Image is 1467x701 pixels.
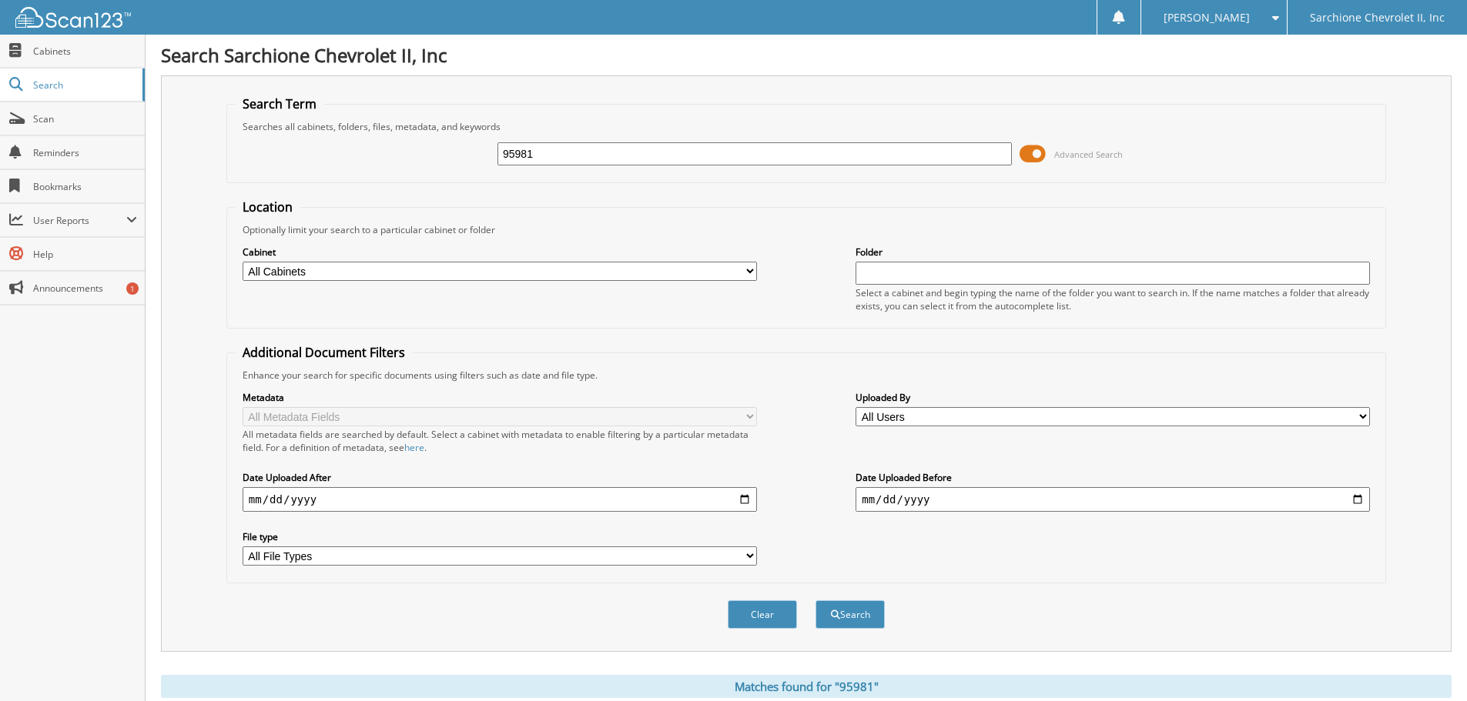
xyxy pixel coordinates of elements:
[126,282,139,295] div: 1
[856,286,1370,312] div: Select a cabinet and begin typing the name of the folder you want to search in. If the name match...
[33,146,137,159] span: Reminders
[161,42,1452,68] h1: Search Sarchione Chevrolet II, Inc
[856,471,1370,484] label: Date Uploaded Before
[856,391,1370,404] label: Uploaded By
[33,45,137,58] span: Cabinets
[243,245,757,259] label: Cabinet
[243,471,757,484] label: Date Uploaded After
[404,441,424,454] a: here
[235,120,1378,133] div: Searches all cabinets, folders, files, metadata, and keywords
[243,391,757,404] label: Metadata
[33,248,137,261] span: Help
[243,530,757,543] label: File type
[1310,13,1445,22] span: Sarchione Chevrolet II, Inc
[856,245,1370,259] label: Folder
[33,112,137,125] span: Scan
[33,180,137,193] span: Bookmarks
[1054,149,1123,160] span: Advanced Search
[243,487,757,512] input: start
[816,600,885,629] button: Search
[235,223,1378,236] div: Optionally limit your search to a particular cabinet or folder
[33,214,126,227] span: User Reports
[161,675,1452,698] div: Matches found for "95981"
[856,487,1370,512] input: end
[235,199,300,215] legend: Location
[728,600,797,629] button: Clear
[235,369,1378,382] div: Enhance your search for specific documents using filters such as date and file type.
[33,282,137,295] span: Announcements
[1164,13,1250,22] span: [PERSON_NAME]
[33,78,135,92] span: Search
[243,428,757,454] div: All metadata fields are searched by default. Select a cabinet with metadata to enable filtering b...
[15,7,131,28] img: scan123-logo-white.svg
[235,344,413,361] legend: Additional Document Filters
[235,95,324,112] legend: Search Term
